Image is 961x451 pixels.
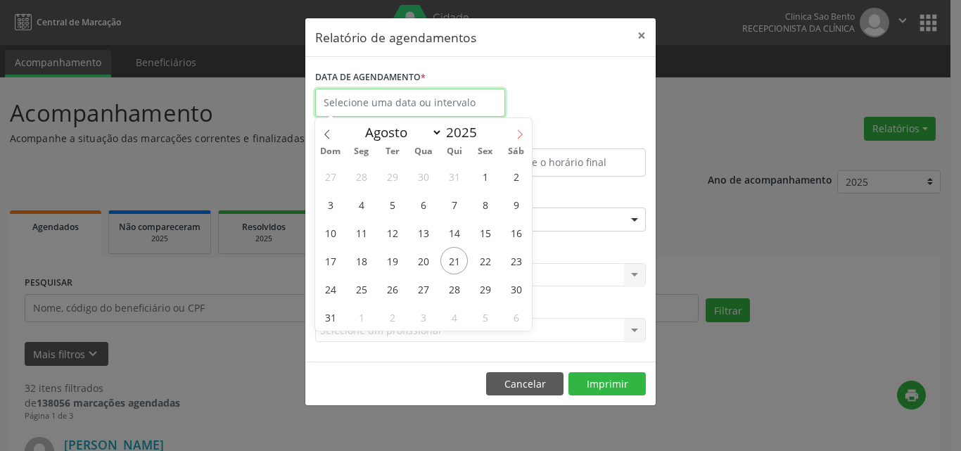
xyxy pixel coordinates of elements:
[378,275,406,303] span: Agosto 26, 2025
[471,163,499,190] span: Agosto 1, 2025
[358,122,443,142] select: Month
[471,247,499,274] span: Agosto 22, 2025
[346,147,377,156] span: Seg
[409,191,437,218] span: Agosto 6, 2025
[317,191,344,218] span: Agosto 3, 2025
[315,67,426,89] label: DATA DE AGENDAMENTO
[317,275,344,303] span: Agosto 24, 2025
[317,303,344,331] span: Agosto 31, 2025
[502,275,530,303] span: Agosto 30, 2025
[470,147,501,156] span: Sex
[378,219,406,246] span: Agosto 12, 2025
[348,303,375,331] span: Setembro 1, 2025
[315,147,346,156] span: Dom
[378,163,406,190] span: Julho 29, 2025
[348,219,375,246] span: Agosto 11, 2025
[502,219,530,246] span: Agosto 16, 2025
[502,247,530,274] span: Agosto 23, 2025
[440,247,468,274] span: Agosto 21, 2025
[409,303,437,331] span: Setembro 3, 2025
[377,147,408,156] span: Ter
[568,372,646,396] button: Imprimir
[471,219,499,246] span: Agosto 15, 2025
[348,247,375,274] span: Agosto 18, 2025
[378,191,406,218] span: Agosto 5, 2025
[348,191,375,218] span: Agosto 4, 2025
[409,275,437,303] span: Agosto 27, 2025
[378,303,406,331] span: Setembro 2, 2025
[502,191,530,218] span: Agosto 9, 2025
[409,163,437,190] span: Julho 30, 2025
[317,247,344,274] span: Agosto 17, 2025
[317,219,344,246] span: Agosto 10, 2025
[317,163,344,190] span: Julho 27, 2025
[440,163,468,190] span: Julho 31, 2025
[628,18,656,53] button: Close
[409,247,437,274] span: Agosto 20, 2025
[440,275,468,303] span: Agosto 28, 2025
[471,191,499,218] span: Agosto 8, 2025
[440,219,468,246] span: Agosto 14, 2025
[484,148,646,177] input: Selecione o horário final
[315,28,476,46] h5: Relatório de agendamentos
[502,303,530,331] span: Setembro 6, 2025
[408,147,439,156] span: Qua
[348,275,375,303] span: Agosto 25, 2025
[471,303,499,331] span: Setembro 5, 2025
[501,147,532,156] span: Sáb
[502,163,530,190] span: Agosto 2, 2025
[378,247,406,274] span: Agosto 19, 2025
[348,163,375,190] span: Julho 28, 2025
[484,127,646,148] label: ATÉ
[409,219,437,246] span: Agosto 13, 2025
[315,89,505,117] input: Selecione uma data ou intervalo
[486,372,564,396] button: Cancelar
[471,275,499,303] span: Agosto 29, 2025
[439,147,470,156] span: Qui
[443,123,489,141] input: Year
[440,303,468,331] span: Setembro 4, 2025
[440,191,468,218] span: Agosto 7, 2025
